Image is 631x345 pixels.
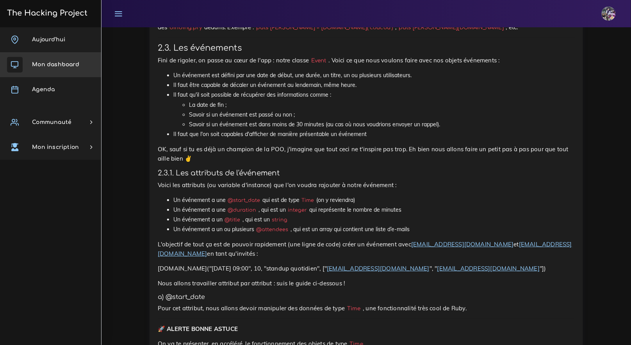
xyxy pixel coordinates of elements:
code: Time [345,305,363,313]
code: @attendees [254,226,291,234]
a: [EMAIL_ADDRESS][DOMAIN_NAME] [411,241,514,248]
code: puts [PERSON_NAME] = [DOMAIN_NAME]("coucou") [254,23,395,32]
code: string [270,216,290,224]
p: L'objectif de tout ça est de pouvoir rapidement (une ligne de code) créer un événement avec et en... [158,240,575,258]
p: [DOMAIN_NAME]("[DATE] 09:00", 10, "standup quotidien", [" ", " "]) [158,264,575,273]
span: Aujourd'hui [32,37,65,42]
code: puts [PERSON_NAME][DOMAIN_NAME] [397,23,506,32]
span: Mon inscription [32,144,79,150]
p: OK, sauf si tu es déjà un champion de la POO, j'imagine que tout ceci ne t'inspire pas trop. Eh b... [158,145,575,163]
li: Un événement a une qui est de type (on y reviendra) [173,195,575,205]
h5: a) @start_date [158,294,575,301]
p: Pour cet attribut, nous allons devoir manipuler des données de type , une fonctionnalité très coo... [158,304,575,313]
strong: 🚀 ALERTE BONNE ASTUCE [158,325,238,333]
code: binding.pry [168,23,204,32]
span: Agenda [32,87,55,92]
code: @title [223,216,242,224]
p: Fini de rigoler, on passe au cœur de l'app : notre classe . Voici ce que nous voulons faire avec ... [158,56,575,65]
h3: The Hacking Project [5,9,87,18]
li: Il faut être capable de décaler un événement au lendemain, même heure. [173,80,575,90]
span: Communauté [32,119,71,125]
code: Event [309,57,328,65]
code: Time [299,196,316,204]
li: Savoir si un événement est dans moins de 30 minutes (au cas où nous voudrions envoyer un rappel). [189,120,575,129]
code: integer [286,206,309,214]
p: Voici les attributs (ou variable d'instance) que l'on voudra rajouter à notre événement : [158,180,575,190]
img: eg54bupqcshyolnhdacp.jpg [602,7,616,21]
li: Il faut que l'on soit capables d'afficher de manière présentable un événement [173,129,575,139]
li: Un événement est défini par une date de début, une durée, un titre, un ou plusieurs utilisateurs. [173,71,575,80]
a: [EMAIL_ADDRESS][DOMAIN_NAME] [327,265,430,272]
a: [EMAIL_ADDRESS][DOMAIN_NAME] [437,265,540,272]
h3: 2.3. Les événements [158,43,575,53]
span: Mon dashboard [32,62,79,67]
p: Nous allons travailler attribut par attribut : suis le guide ci-dessous ! [158,279,575,288]
li: Il faut qu'il soit possible de récupérer des informations comme : [173,90,575,129]
li: La date de fin ; [189,100,575,110]
li: Savoir si un événement est passé ou non ; [189,110,575,120]
code: @duration [226,206,258,214]
h4: 2.3.1. Les attributs de l'événement [158,169,575,177]
li: Un événement a un ou plusieurs , qui est un array qui contient une liste d’e-mails [173,225,575,234]
code: @start_date [226,196,262,204]
li: Un événement a une , qui est un qui représente le nombre de minutes [173,205,575,215]
li: Un événement a un , qui est un [173,215,575,225]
